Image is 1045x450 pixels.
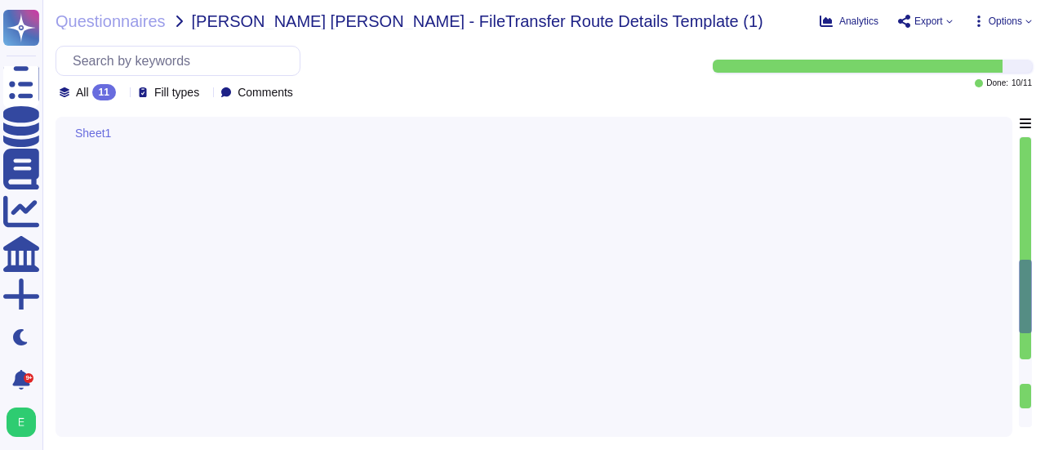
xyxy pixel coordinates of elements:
[154,87,199,98] span: Fill types
[986,79,1008,87] span: Done:
[192,13,763,29] span: [PERSON_NAME] [PERSON_NAME] - FileTransfer Route Details Template (1)
[914,16,943,26] span: Export
[989,16,1022,26] span: Options
[24,373,33,383] div: 9+
[3,404,47,440] button: user
[820,15,878,28] button: Analytics
[839,16,878,26] span: Analytics
[1012,79,1032,87] span: 10 / 11
[92,84,116,100] div: 11
[75,127,111,139] span: Sheet1
[7,408,36,437] img: user
[238,87,293,98] span: Comments
[64,47,300,75] input: Search by keywords
[56,13,166,29] span: Questionnaires
[76,87,89,98] span: All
